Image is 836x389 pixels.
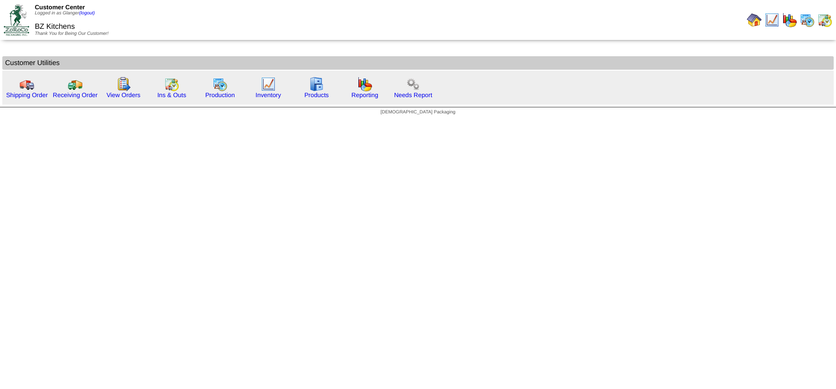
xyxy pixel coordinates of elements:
img: home.gif [747,13,762,27]
span: BZ Kitchens [35,23,75,31]
a: Needs Report [394,92,432,99]
img: calendarinout.gif [817,13,832,27]
span: Customer Center [35,4,85,11]
img: graph.gif [357,77,372,92]
img: calendarprod.gif [213,77,227,92]
span: [DEMOGRAPHIC_DATA] Packaging [381,110,455,115]
span: Thank You for Being Our Customer! [35,31,109,36]
img: line_graph.gif [765,13,779,27]
img: ZoRoCo_Logo(Green%26Foil)%20jpg.webp [4,4,29,35]
a: Reporting [351,92,378,99]
a: Products [305,92,329,99]
td: Customer Utilities [2,56,834,70]
img: graph.gif [782,13,797,27]
a: (logout) [79,11,95,16]
img: truck.gif [19,77,34,92]
img: calendarprod.gif [800,13,815,27]
a: Shipping Order [6,92,48,99]
img: cabinet.gif [309,77,324,92]
a: View Orders [106,92,140,99]
img: calendarinout.gif [164,77,179,92]
img: workorder.gif [116,77,131,92]
img: truck2.gif [68,77,83,92]
a: Receiving Order [53,92,97,99]
a: Production [205,92,235,99]
img: workflow.png [406,77,421,92]
a: Ins & Outs [157,92,186,99]
span: Logged in as Glanger [35,11,95,16]
a: Inventory [256,92,281,99]
img: line_graph.gif [261,77,276,92]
